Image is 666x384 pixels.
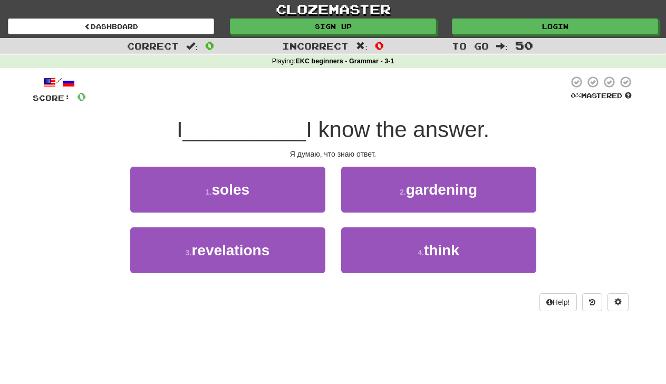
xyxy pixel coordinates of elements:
[33,149,634,159] div: Я думаю, что знаю ответ.
[212,181,250,198] span: soles
[33,93,71,102] span: Score:
[230,18,436,34] a: Sign up
[33,75,86,89] div: /
[177,117,183,142] span: I
[582,293,602,311] button: Round history (alt+y)
[183,117,306,142] span: __________
[295,57,394,65] strong: EKC beginners - Grammar - 3-1
[452,18,658,34] a: Login
[186,248,192,257] small: 3 .
[8,18,214,34] a: Dashboard
[452,41,489,51] span: To go
[77,90,86,103] span: 0
[191,242,269,258] span: revelations
[418,248,424,257] small: 4 .
[356,42,368,51] span: :
[206,188,212,196] small: 1 .
[424,242,459,258] span: think
[282,41,349,51] span: Incorrect
[127,41,179,51] span: Correct
[496,42,508,51] span: :
[571,91,581,100] span: 0 %
[515,39,533,52] span: 50
[400,188,406,196] small: 2 .
[186,42,198,51] span: :
[205,39,214,52] span: 0
[341,167,536,213] button: 2.gardening
[130,167,325,213] button: 1.soles
[306,117,489,142] span: I know the answer.
[406,181,477,198] span: gardening
[568,91,634,101] div: Mastered
[375,39,384,52] span: 0
[341,227,536,273] button: 4.think
[130,227,325,273] button: 3.revelations
[539,293,577,311] button: Help!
